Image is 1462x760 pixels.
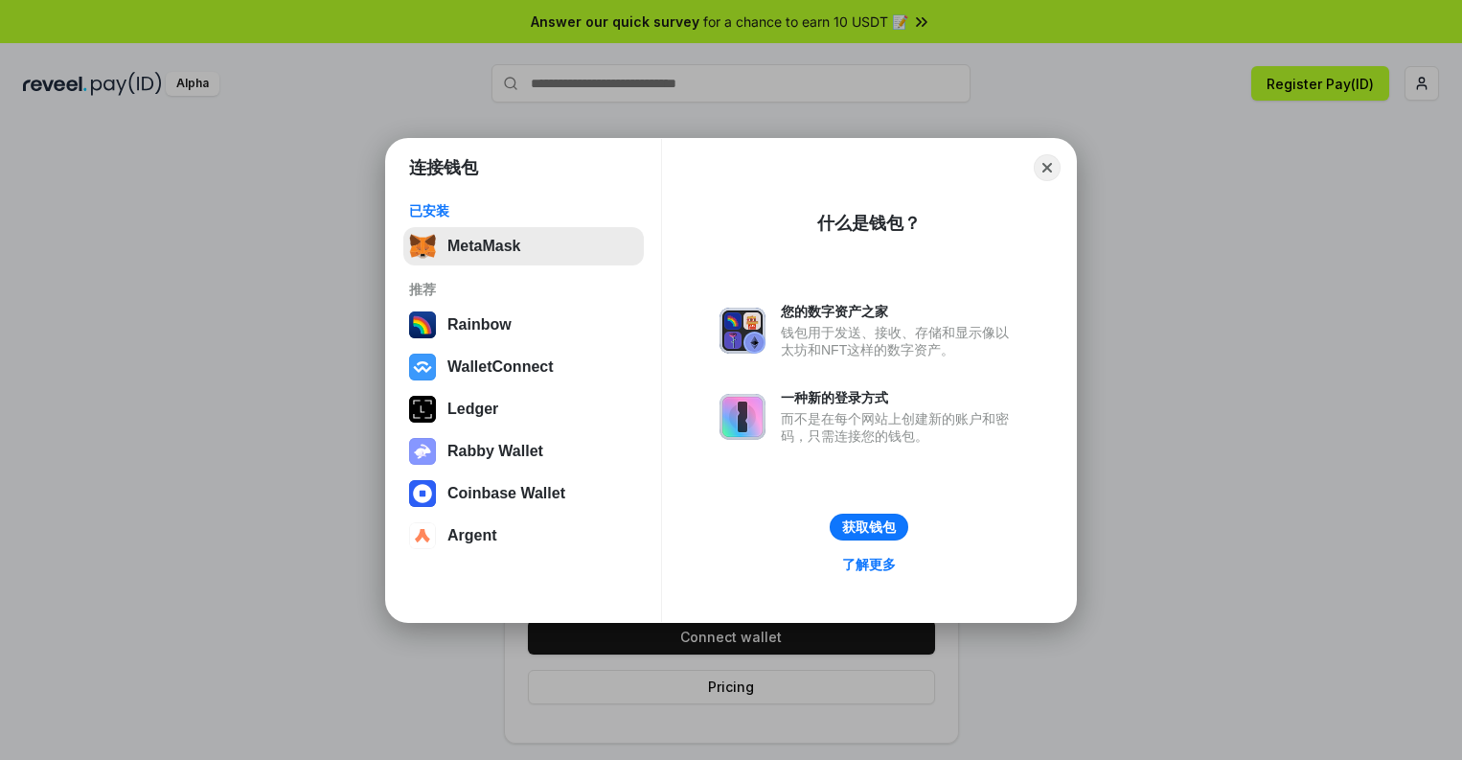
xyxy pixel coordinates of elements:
div: 了解更多 [842,556,896,573]
div: 推荐 [409,281,638,298]
img: svg+xml,%3Csvg%20width%3D%2228%22%20height%3D%2228%22%20viewBox%3D%220%200%2028%2028%22%20fill%3D... [409,480,436,507]
h1: 连接钱包 [409,156,478,179]
div: Ledger [447,401,498,418]
div: 而不是在每个网站上创建新的账户和密码，只需连接您的钱包。 [781,410,1018,445]
div: Coinbase Wallet [447,485,565,502]
div: MetaMask [447,238,520,255]
button: 获取钱包 [830,514,908,541]
div: 一种新的登录方式 [781,389,1018,406]
div: 您的数字资产之家 [781,303,1018,320]
div: Argent [447,527,497,544]
img: svg+xml,%3Csvg%20fill%3D%22none%22%20height%3D%2233%22%20viewBox%3D%220%200%2035%2033%22%20width%... [409,233,436,260]
button: Coinbase Wallet [403,474,644,513]
img: svg+xml,%3Csvg%20xmlns%3D%22http%3A%2F%2Fwww.w3.org%2F2000%2Fsvg%22%20fill%3D%22none%22%20viewBox... [720,394,765,440]
button: Ledger [403,390,644,428]
button: MetaMask [403,227,644,265]
img: svg+xml,%3Csvg%20width%3D%2228%22%20height%3D%2228%22%20viewBox%3D%220%200%2028%2028%22%20fill%3D... [409,522,436,549]
div: 获取钱包 [842,518,896,536]
button: WalletConnect [403,348,644,386]
div: 什么是钱包？ [817,212,921,235]
img: svg+xml,%3Csvg%20width%3D%2228%22%20height%3D%2228%22%20viewBox%3D%220%200%2028%2028%22%20fill%3D... [409,354,436,380]
a: 了解更多 [831,552,907,577]
div: 已安装 [409,202,638,219]
img: svg+xml,%3Csvg%20xmlns%3D%22http%3A%2F%2Fwww.w3.org%2F2000%2Fsvg%22%20fill%3D%22none%22%20viewBox... [720,308,765,354]
div: WalletConnect [447,358,554,376]
button: Close [1034,154,1061,181]
img: svg+xml,%3Csvg%20xmlns%3D%22http%3A%2F%2Fwww.w3.org%2F2000%2Fsvg%22%20width%3D%2228%22%20height%3... [409,396,436,423]
button: Rabby Wallet [403,432,644,471]
img: svg+xml,%3Csvg%20xmlns%3D%22http%3A%2F%2Fwww.w3.org%2F2000%2Fsvg%22%20fill%3D%22none%22%20viewBox... [409,438,436,465]
div: 钱包用于发送、接收、存储和显示像以太坊和NFT这样的数字资产。 [781,324,1018,358]
button: Rainbow [403,306,644,344]
div: Rabby Wallet [447,443,543,460]
div: Rainbow [447,316,512,334]
img: svg+xml,%3Csvg%20width%3D%22120%22%20height%3D%22120%22%20viewBox%3D%220%200%20120%20120%22%20fil... [409,311,436,338]
button: Argent [403,517,644,555]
